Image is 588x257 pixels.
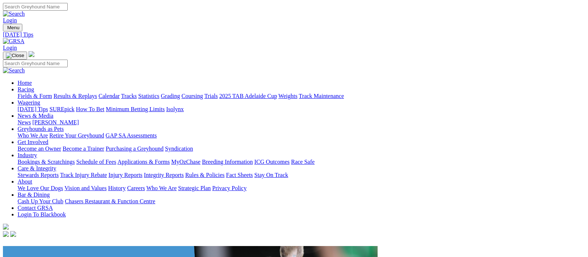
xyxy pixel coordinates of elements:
a: Stay On Track [254,172,288,178]
a: Login [3,45,17,51]
a: Home [18,80,32,86]
a: Race Safe [291,159,314,165]
a: Rules & Policies [185,172,225,178]
a: Purchasing a Greyhound [106,145,164,152]
a: Coursing [181,93,203,99]
img: facebook.svg [3,231,9,237]
a: Minimum Betting Limits [106,106,165,112]
a: News & Media [18,113,53,119]
div: Care & Integrity [18,172,585,178]
img: GRSA [3,38,25,45]
input: Search [3,60,68,67]
a: Retire Your Greyhound [49,132,104,139]
a: We Love Our Dogs [18,185,63,191]
button: Toggle navigation [3,52,27,60]
a: Login To Blackbook [18,211,66,218]
div: Bar & Dining [18,198,585,205]
a: Industry [18,152,37,158]
button: Toggle navigation [3,24,22,31]
a: Become an Owner [18,145,61,152]
a: Tracks [121,93,137,99]
a: Strategic Plan [178,185,211,191]
a: Trials [204,93,218,99]
div: Greyhounds as Pets [18,132,585,139]
input: Search [3,3,68,11]
a: Wagering [18,99,40,106]
a: [PERSON_NAME] [32,119,79,125]
a: Who We Are [18,132,48,139]
div: Wagering [18,106,585,113]
a: Cash Up Your Club [18,198,63,204]
a: Racing [18,86,34,92]
a: Fields & Form [18,93,52,99]
a: Care & Integrity [18,165,56,171]
a: Get Involved [18,139,48,145]
a: Applications & Forms [117,159,170,165]
img: Search [3,11,25,17]
img: logo-grsa-white.png [3,224,9,230]
a: About [18,178,32,185]
a: Results & Replays [53,93,97,99]
div: Racing [18,93,585,99]
a: Breeding Information [202,159,253,165]
a: How To Bet [76,106,105,112]
a: Integrity Reports [144,172,184,178]
a: Weights [278,93,297,99]
a: Login [3,17,17,23]
span: Menu [7,25,19,30]
img: twitter.svg [10,231,16,237]
img: Search [3,67,25,74]
a: ICG Outcomes [254,159,289,165]
a: GAP SA Assessments [106,132,157,139]
a: Become a Trainer [63,145,104,152]
a: Syndication [165,145,193,152]
a: Stewards Reports [18,172,59,178]
img: logo-grsa-white.png [29,51,34,57]
a: Injury Reports [108,172,142,178]
a: News [18,119,31,125]
a: Contact GRSA [18,205,53,211]
a: Calendar [98,93,120,99]
a: [DATE] Tips [3,31,585,38]
a: Who We Are [146,185,177,191]
a: Schedule of Fees [76,159,116,165]
a: History [108,185,126,191]
a: Bar & Dining [18,192,50,198]
a: Track Maintenance [299,93,344,99]
a: Fact Sheets [226,172,253,178]
a: 2025 TAB Adelaide Cup [219,93,277,99]
a: Vision and Values [64,185,106,191]
a: [DATE] Tips [18,106,48,112]
div: About [18,185,585,192]
a: Isolynx [166,106,184,112]
a: Bookings & Scratchings [18,159,75,165]
a: Statistics [138,93,160,99]
a: Greyhounds as Pets [18,126,64,132]
a: Privacy Policy [212,185,247,191]
a: Careers [127,185,145,191]
a: Track Injury Rebate [60,172,107,178]
a: Grading [161,93,180,99]
a: Chasers Restaurant & Function Centre [65,198,155,204]
a: SUREpick [49,106,74,112]
div: News & Media [18,119,585,126]
div: Get Involved [18,145,585,152]
a: MyOzChase [171,159,201,165]
div: Industry [18,159,585,165]
img: Close [6,53,24,58]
